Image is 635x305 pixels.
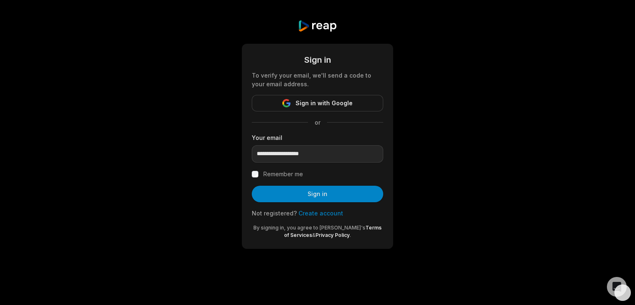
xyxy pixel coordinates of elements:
[263,169,303,179] label: Remember me
[350,232,351,238] span: .
[296,98,353,108] span: Sign in with Google
[298,210,343,217] a: Create account
[252,54,383,66] div: Sign in
[315,232,350,238] a: Privacy Policy
[284,225,382,238] a: Terms of Services
[252,186,383,202] button: Sign in
[252,210,297,217] span: Not registered?
[298,20,337,32] img: reap
[312,232,315,238] span: &
[252,133,383,142] label: Your email
[252,95,383,111] button: Sign in with Google
[308,118,327,127] span: or
[253,225,365,231] span: By signing in, you agree to [PERSON_NAME]'s
[252,71,383,88] div: To verify your email, we'll send a code to your email address.
[607,277,627,297] div: Open Intercom Messenger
